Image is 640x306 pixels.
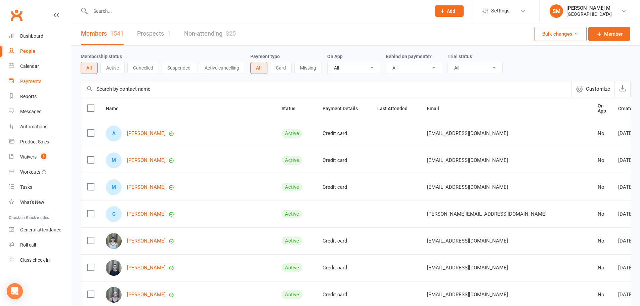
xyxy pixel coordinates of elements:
a: Waivers 1 [9,149,71,165]
div: Open Intercom Messenger [7,283,23,299]
div: Active [282,290,302,299]
div: Waivers [20,154,37,160]
span: Payment Details [323,106,365,111]
span: [EMAIL_ADDRESS][DOMAIN_NAME] [427,127,508,140]
button: Suspended [162,62,196,74]
button: All [250,62,267,74]
div: Class check-in [20,257,50,263]
div: Payments [20,79,41,84]
div: Messages [20,109,41,114]
div: Active [282,263,302,272]
div: Active [282,129,302,138]
div: Active [282,156,302,165]
a: Dashboard [9,29,71,44]
a: [PERSON_NAME] [127,158,166,163]
div: Dashboard [20,33,43,39]
a: [PERSON_NAME] [127,265,166,271]
button: Payment Details [323,104,365,113]
a: Reports [9,89,71,104]
a: General attendance kiosk mode [9,222,71,237]
a: Calendar [9,59,71,74]
div: Michelle [106,179,122,195]
span: [EMAIL_ADDRESS][DOMAIN_NAME] [427,261,508,274]
span: [EMAIL_ADDRESS][DOMAIN_NAME] [427,154,508,167]
div: Gopi [106,206,122,222]
button: Customize [571,81,614,97]
a: Automations [9,119,71,134]
span: Customize [586,85,610,93]
button: Active cancelling [199,62,245,74]
div: Credit card [323,131,365,136]
div: Calendar [20,63,39,69]
div: No [598,158,606,163]
img: Linh [106,233,122,249]
a: Non-attending325 [184,22,236,45]
a: [PERSON_NAME] [127,184,166,190]
a: Member [588,27,630,41]
a: [PERSON_NAME] [127,131,166,136]
span: [EMAIL_ADDRESS][DOMAIN_NAME] [427,181,508,193]
div: Product Sales [20,139,49,144]
div: No [598,265,606,271]
span: Add [447,8,455,14]
label: Payment type [250,54,280,59]
a: Payments [9,74,71,89]
div: Credit card [323,184,365,190]
div: 325 [226,30,236,37]
div: [PERSON_NAME] M [566,5,612,11]
span: [EMAIL_ADDRESS][DOMAIN_NAME] [427,288,508,301]
a: [PERSON_NAME] [127,292,166,298]
a: Prospects1 [137,22,171,45]
button: Add [435,5,464,17]
div: No [598,131,606,136]
div: Active [282,236,302,245]
div: Reports [20,94,37,99]
div: Active [282,183,302,191]
span: Member [604,30,623,38]
div: Mia [106,152,122,168]
div: Credit card [323,238,365,244]
a: [PERSON_NAME] [127,238,166,244]
div: Active [282,210,302,218]
div: No [598,211,606,217]
div: Roll call [20,242,36,248]
label: On App [327,54,343,59]
button: All [81,62,98,74]
span: [PERSON_NAME][EMAIL_ADDRESS][DOMAIN_NAME] [427,208,547,220]
label: Membership status [81,54,122,59]
a: Clubworx [8,7,25,24]
div: Anaya [106,126,122,141]
div: Credit card [323,158,365,163]
a: Product Sales [9,134,71,149]
a: People [9,44,71,59]
div: General attendance [20,227,61,232]
input: Search... [88,6,426,16]
span: Email [427,106,446,111]
div: Workouts [20,169,40,175]
a: Messages [9,104,71,119]
button: Bulk changes [535,27,587,41]
a: Members1541 [81,22,124,45]
span: 1 [41,154,46,159]
span: Settings [491,3,510,18]
button: Cancelled [127,62,159,74]
button: Card [270,62,292,74]
a: Roll call [9,237,71,253]
div: SM [550,4,563,18]
div: 1 [167,30,171,37]
div: [GEOGRAPHIC_DATA] [566,11,612,17]
span: Status [282,106,303,111]
a: Tasks [9,180,71,195]
input: Search by contact name [81,81,571,97]
a: Class kiosk mode [9,253,71,268]
div: No [598,292,606,298]
span: Name [106,106,126,111]
div: What's New [20,200,44,205]
div: No [598,238,606,244]
button: Status [282,104,303,113]
label: Behind on payments? [386,54,432,59]
div: Tasks [20,184,32,190]
div: Credit card [323,265,365,271]
button: Last Attended [377,104,415,113]
button: Name [106,104,126,113]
